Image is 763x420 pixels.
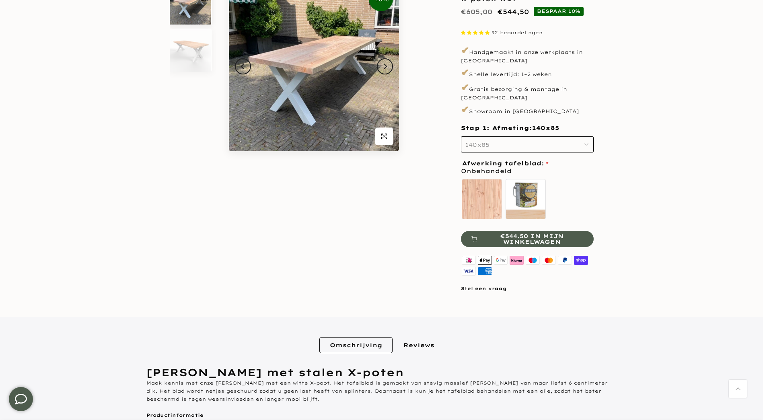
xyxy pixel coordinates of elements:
[461,136,594,152] button: 140x85
[461,266,477,277] img: visa
[235,58,251,74] button: Previous
[461,44,594,64] p: Handgemaakt in onze werkplaats in [GEOGRAPHIC_DATA]
[573,255,589,266] img: shopify pay
[461,103,469,115] span: ✔
[534,7,584,16] span: BESPAAR 10%
[498,6,529,18] ins: €544,50
[461,81,594,101] p: Gratis bezorging & montage in [GEOGRAPHIC_DATA]
[1,379,41,419] iframe: toggle-frame
[541,255,557,266] img: master
[146,380,608,394] span: Maak kennis met onze [PERSON_NAME] met een witte X-poot. Het tafelblad is gemaakt van stevig mass...
[461,166,512,176] span: Onbehandeld
[462,161,549,166] span: Afwerking tafelblad:
[461,81,469,93] span: ✔
[461,103,594,117] p: Showroom in [GEOGRAPHIC_DATA]
[525,255,541,266] img: maestro
[492,30,543,35] span: 92 beoordelingen
[146,412,204,418] strong: Productinformatie
[146,365,617,380] h2: [PERSON_NAME] met stalen X-poten
[480,233,584,245] span: €544.50 in mijn winkelwagen
[532,124,559,132] span: 140x85
[461,44,469,56] span: ✔
[393,337,445,353] a: Reviews
[319,337,393,353] a: Omschrijving
[461,66,469,78] span: ✔
[461,8,492,16] del: €605,00
[461,30,492,35] span: 4.87 stars
[170,29,211,72] img: Rechthoekige douglas tuintafel met witte stalen X-poten
[493,255,509,266] img: google pay
[557,255,573,266] img: paypal
[461,255,477,266] img: ideal
[465,141,489,148] span: 140x85
[461,286,507,291] a: Stel een vraag
[509,255,525,266] img: klarna
[477,255,493,266] img: apple pay
[477,266,493,277] img: american express
[377,58,393,74] button: Next
[729,380,747,398] a: Terug naar boven
[461,231,594,247] button: €544.50 in mijn winkelwagen
[461,124,559,132] span: Stap 1: Afmeting:
[461,66,594,80] p: Snelle levertijd: 1–2 weken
